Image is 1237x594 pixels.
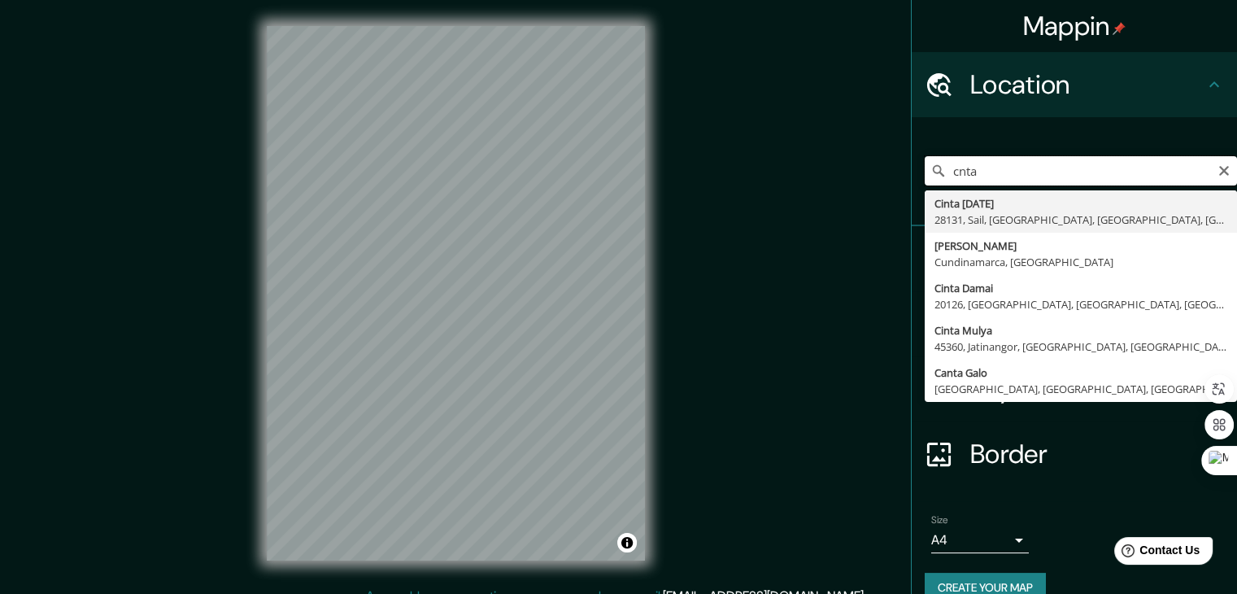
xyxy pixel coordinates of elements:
div: Border [912,421,1237,487]
div: [PERSON_NAME] [934,238,1227,254]
div: Style [912,291,1237,356]
h4: Border [970,438,1204,470]
div: 20126, [GEOGRAPHIC_DATA], [GEOGRAPHIC_DATA], [GEOGRAPHIC_DATA] Septentrional, [GEOGRAPHIC_DATA] [934,296,1227,312]
div: [GEOGRAPHIC_DATA], [GEOGRAPHIC_DATA], [GEOGRAPHIC_DATA] [934,381,1227,397]
iframe: Help widget launcher [1092,531,1219,576]
div: A4 [931,527,1029,553]
h4: Mappin [1023,10,1126,42]
div: Cinta Damai [934,280,1227,296]
div: Cinta Mulya [934,322,1227,338]
div: 45360, Jatinangor, [GEOGRAPHIC_DATA], [GEOGRAPHIC_DATA], [GEOGRAPHIC_DATA] [934,338,1227,355]
label: Size [931,513,948,527]
h4: Layout [970,373,1204,405]
div: Cinta [DATE] [934,195,1227,212]
div: Pins [912,226,1237,291]
input: Pick your city or area [925,156,1237,186]
div: 28131, Sail, [GEOGRAPHIC_DATA], [GEOGRAPHIC_DATA], [GEOGRAPHIC_DATA] [934,212,1227,228]
button: Clear [1217,162,1230,177]
canvas: Map [267,26,645,561]
div: Layout [912,356,1237,421]
div: Location [912,52,1237,117]
button: Toggle attribution [617,533,637,553]
div: Cundinamarca, [GEOGRAPHIC_DATA] [934,254,1227,270]
div: Canta Galo [934,365,1227,381]
img: pin-icon.png [1113,22,1126,35]
h4: Location [970,68,1204,101]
